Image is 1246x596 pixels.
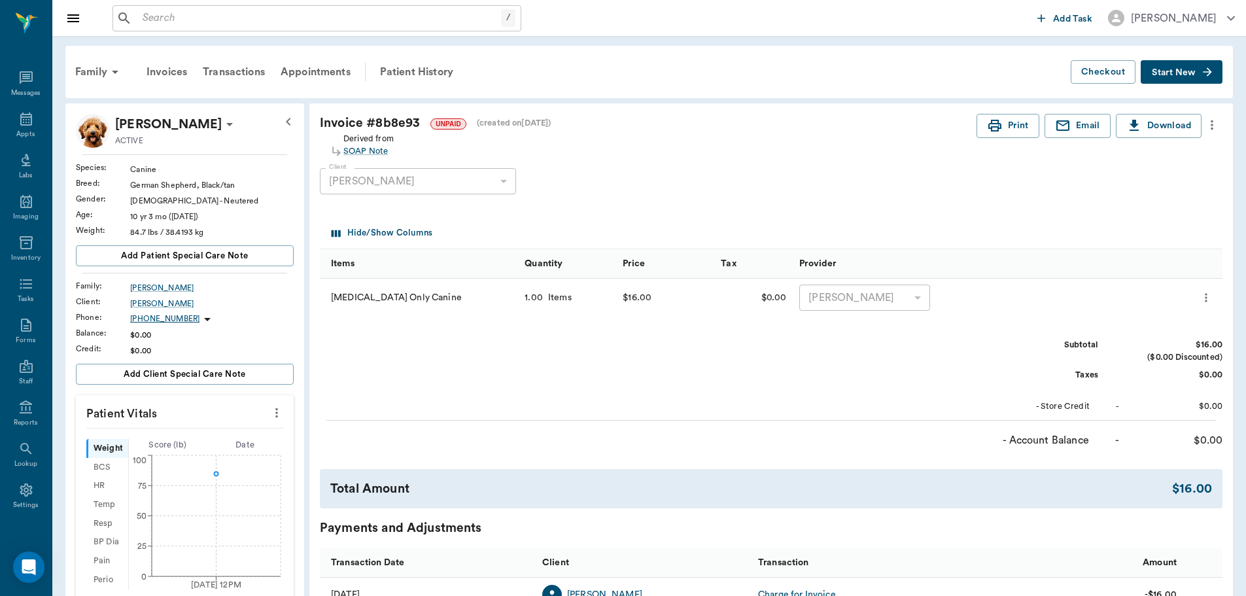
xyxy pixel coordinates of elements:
div: $0.00 [130,329,294,341]
div: Labs [19,171,33,181]
div: Tasks [18,294,34,304]
div: Inventory [11,253,41,263]
tspan: 50 [137,512,147,520]
div: $0.00 [714,279,793,318]
div: Messages [11,88,41,98]
div: Austin Obregon [115,114,222,135]
tspan: 0 [141,572,147,580]
button: Select columns [328,223,436,243]
button: Download [1116,114,1202,138]
div: [PERSON_NAME] [130,298,294,309]
div: Transaction Date [331,544,404,581]
div: Family : [76,280,130,292]
button: Add Task [1032,6,1098,30]
div: (created on [DATE] ) [477,117,551,130]
div: [PERSON_NAME] [799,285,930,311]
div: / [501,9,515,27]
div: $16.00 [1124,339,1222,351]
a: Transactions [195,56,273,88]
div: Provider [793,249,991,278]
div: Transaction Date [320,548,536,578]
a: [PERSON_NAME] [130,282,294,294]
div: Taxes [1000,369,1098,381]
div: [PERSON_NAME] [320,168,516,194]
div: $0.00 [1124,400,1222,413]
p: [PERSON_NAME] [115,114,222,135]
button: Checkout [1071,60,1135,84]
tspan: 100 [132,456,146,464]
div: Quantity [518,249,616,278]
div: Family [67,56,131,88]
a: Invoices [139,56,195,88]
div: - [1116,400,1119,413]
div: Perio [86,570,128,589]
button: more [1196,287,1216,309]
a: Patient History [372,56,461,88]
tspan: 75 [138,482,147,489]
div: Client [542,544,569,581]
div: Lookup [14,459,37,469]
button: Add client Special Care Note [76,364,294,385]
div: Items [543,291,572,304]
label: Client [329,162,347,171]
div: Pain [86,552,128,570]
div: $0.00 [130,345,294,357]
span: UNPAID [431,119,466,129]
p: Patient Vitals [76,395,294,428]
div: Amount [1143,544,1177,581]
div: 1.00 [525,291,543,304]
div: - Account Balance [991,432,1089,448]
div: Price [616,249,714,278]
div: Resp [86,514,128,533]
input: Search [137,9,501,27]
div: Client : [76,296,130,307]
div: [MEDICAL_DATA] Only Canine [320,279,518,318]
div: Appts [16,130,35,139]
div: Tax [714,249,793,278]
div: BP Dia [86,533,128,552]
div: Client [536,548,752,578]
div: [DEMOGRAPHIC_DATA] - Neutered [130,195,294,207]
div: Canine [130,164,294,175]
div: Weight [86,439,128,458]
div: Settings [13,500,39,510]
div: $0.00 [1124,369,1222,381]
button: Start New [1141,60,1222,84]
a: Appointments [273,56,358,88]
div: Provider [799,245,836,282]
a: SOAP Note [343,145,394,158]
div: Quantity [525,245,562,282]
div: Total Amount [330,480,1172,499]
div: Invoice # 8b8e93 [320,114,977,133]
img: Profile Image [76,114,110,148]
div: [PERSON_NAME] [1131,10,1217,26]
div: Reports [14,418,38,428]
div: $0.00 [1124,432,1222,448]
tspan: 25 [137,542,147,550]
div: ($0.00 Discounted) [1124,351,1222,364]
div: Credit : [76,343,130,355]
div: Phone : [76,311,130,323]
div: Imaging [13,212,39,222]
div: Date [206,439,284,451]
tspan: [DATE] 12PM [191,581,241,589]
div: 84.7 lbs / 38.4193 kg [130,226,294,238]
div: Open Intercom Messenger [13,552,44,583]
div: Species : [76,162,130,173]
div: Weight : [76,224,130,236]
div: Staff [19,377,33,387]
div: - Store Credit [992,400,1090,413]
div: Score ( lb ) [129,439,207,451]
button: more [1202,114,1222,136]
div: Items [331,245,355,282]
div: HR [86,477,128,496]
div: Forms [16,336,35,345]
div: German Shepherd, Black/tan [130,179,294,191]
button: Print [977,114,1039,138]
div: Transaction [758,544,809,581]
